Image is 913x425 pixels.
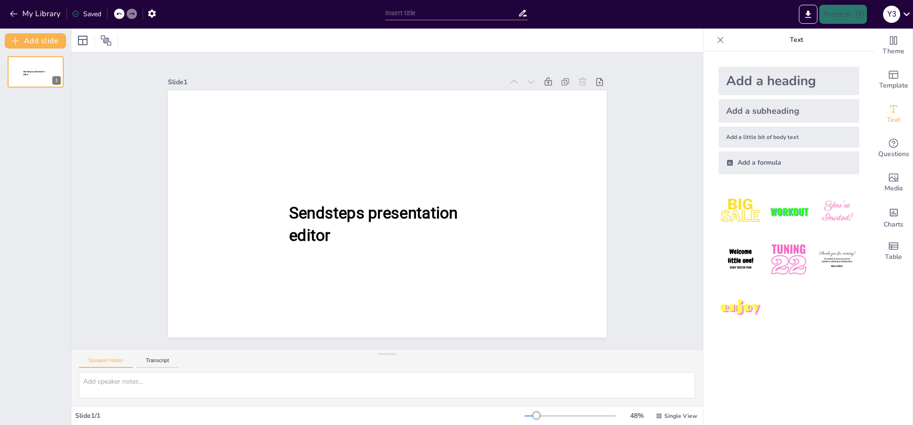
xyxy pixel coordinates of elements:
[52,76,61,85] div: 1
[719,189,763,234] img: 1.jpeg
[136,357,179,368] button: Transcript
[100,35,112,46] span: Position
[719,99,859,123] div: Add a subheading
[879,80,908,91] span: Template
[815,237,859,282] img: 6.jpeg
[767,237,811,282] img: 5.jpeg
[625,411,648,420] div: 48 %
[874,234,913,268] div: Add a table
[664,412,697,420] span: Single View
[874,97,913,131] div: Add text boxes
[719,127,859,148] div: Add a little bit of body text
[719,151,859,174] div: Add a formula
[8,56,64,88] div: 1
[799,5,817,24] button: Export to PowerPoint
[883,5,900,24] button: Y 3
[874,200,913,234] div: Add charts and graphs
[883,46,904,57] span: Theme
[75,411,524,420] div: Slide 1 / 1
[719,286,763,330] img: 7.jpeg
[819,5,867,24] button: Present
[884,219,903,230] span: Charts
[874,29,913,63] div: Change the overall theme
[719,67,859,95] div: Add a heading
[815,189,859,234] img: 3.jpeg
[289,204,457,245] span: Sendsteps presentation editor
[728,29,865,51] p: Text
[23,70,45,76] span: Sendsteps presentation editor
[874,63,913,97] div: Add ready made slides
[878,149,909,159] span: Questions
[719,237,763,282] img: 4.jpeg
[885,252,902,262] span: Table
[385,6,518,20] input: Insert title
[874,131,913,166] div: Get real-time input from your audience
[79,357,133,368] button: Speaker Notes
[75,33,90,48] div: Layout
[168,78,504,87] div: Slide 1
[767,189,811,234] img: 2.jpeg
[7,6,65,21] button: My Library
[887,115,900,125] span: Text
[5,33,66,49] button: Add slide
[72,10,101,19] div: Saved
[883,6,900,23] div: Y 3
[874,166,913,200] div: Add images, graphics, shapes or video
[884,183,903,194] span: Media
